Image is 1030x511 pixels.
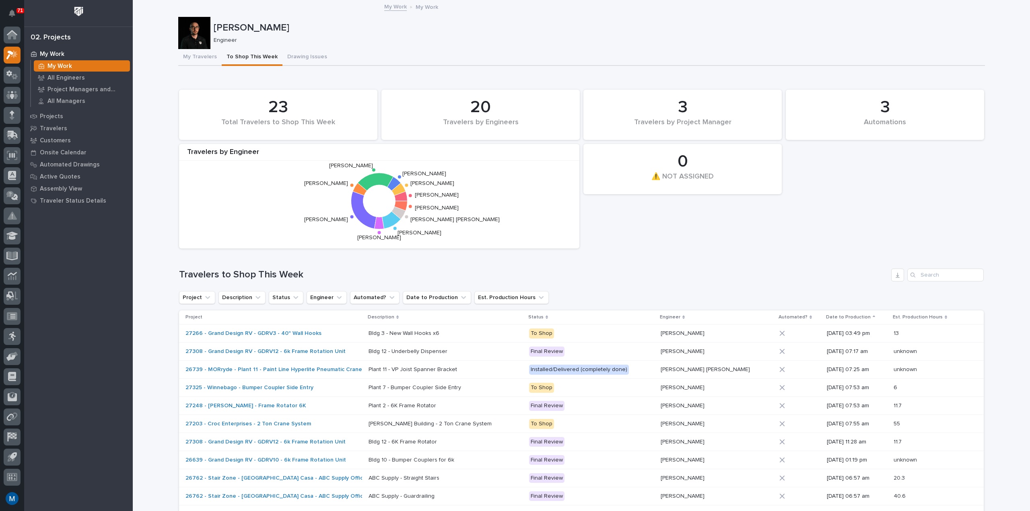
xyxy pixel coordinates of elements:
[179,361,984,379] tr: 26739 - MORryde - Plant 11 - Paint Line Hyperlite Pneumatic Crane Plant 11 - VP Joist Spanner Bra...
[398,230,441,236] text: [PERSON_NAME]
[40,51,64,58] p: My Work
[47,74,85,82] p: All Engineers
[47,86,127,93] p: Project Managers and Engineers
[529,473,564,483] div: Final Review
[179,324,984,343] tr: 27266 - Grand Design RV - GDRV3 - 40" Wall Hooks Bldg 3 - New Wall Hooks x6Bldg 3 - New Wall Hook...
[529,383,554,393] div: To Shop
[350,291,400,304] button: Automated?
[529,437,564,447] div: Final Review
[185,384,313,391] a: 27325 - Winnebago - Bumper Coupler Side Entry
[661,473,706,482] p: [PERSON_NAME]
[597,152,768,172] div: 0
[661,455,706,464] p: [PERSON_NAME]
[369,328,441,337] p: Bldg 3 - New Wall Hooks x6
[31,72,133,83] a: All Engineers
[357,235,401,240] text: [PERSON_NAME]
[179,379,984,397] tr: 27325 - Winnebago - Bumper Coupler Side Entry Plant 7 - Bumper Coupler Side EntryPlant 7 - Bumper...
[661,383,706,391] p: [PERSON_NAME]
[410,181,454,186] text: [PERSON_NAME]
[185,313,202,322] p: Project
[214,37,978,44] p: Engineer
[827,402,887,409] p: [DATE] 07:53 am
[827,457,887,464] p: [DATE] 01:19 pm
[40,185,82,193] p: Assembly View
[384,2,407,11] a: My Work
[185,348,346,355] a: 27308 - Grand Design RV - GDRV12 - 6k Frame Rotation Unit
[222,49,282,66] button: To Shop This Week
[529,419,554,429] div: To Shop
[661,437,706,445] p: [PERSON_NAME]
[410,217,500,222] text: [PERSON_NAME] [PERSON_NAME]
[178,49,222,66] button: My Travelers
[40,149,87,156] p: Onsite Calendar
[660,313,680,322] p: Engineer
[395,97,566,117] div: 20
[24,48,133,60] a: My Work
[894,383,899,391] p: 6
[528,313,544,322] p: Status
[661,419,706,427] p: [PERSON_NAME]
[779,313,808,322] p: Automated?
[894,347,919,355] p: unknown
[24,110,133,122] a: Projects
[179,291,215,304] button: Project
[40,113,63,120] p: Projects
[24,146,133,158] a: Onsite Calendar
[403,291,471,304] button: Date to Production
[24,183,133,195] a: Assembly View
[827,384,887,391] p: [DATE] 07:53 am
[369,383,463,391] p: Plant 7 - Bumper Coupler Side Entry
[179,469,984,487] tr: 26762 - Stair Zone - [GEOGRAPHIC_DATA] Casa - ABC Supply Office ABC Supply - Straight StairsABC S...
[529,491,564,501] div: Final Review
[40,161,100,168] p: Automated Drawings
[179,269,888,281] h1: Travelers to Shop This Week
[179,433,984,451] tr: 27308 - Grand Design RV - GDRV12 - 6k Frame Rotation Unit Bldg 12 - 6K Frame RotatorBldg 12 - 6K ...
[893,313,943,322] p: Est. Production Hours
[369,365,459,373] p: Plant 11 - VP Joist Spanner Bracket
[799,118,970,135] div: Automations
[4,490,21,507] button: users-avatar
[179,415,984,433] tr: 27203 - Croc Enterprises - 2 Ton Crane System [PERSON_NAME] Building - 2 Ton Crane System[PERSON_...
[40,197,106,205] p: Traveler Status Details
[894,328,900,337] p: 13
[31,33,71,42] div: 02. Projects
[827,366,887,373] p: [DATE] 07:25 am
[179,397,984,415] tr: 27248 - [PERSON_NAME] - Frame Rotator 6K Plant 2 - 6K Frame RotatorPlant 2 - 6K Frame Rotator Fin...
[185,439,346,445] a: 27308 - Grand Design RV - GDRV12 - 6k Frame Rotation Unit
[329,163,373,169] text: [PERSON_NAME]
[368,313,394,322] p: Description
[269,291,303,304] button: Status
[894,473,906,482] p: 20.3
[597,172,768,189] div: ⚠️ NOT ASSIGNED
[415,205,459,211] text: [PERSON_NAME]
[282,49,332,66] button: Drawing Issues
[395,118,566,135] div: Travelers by Engineers
[799,97,970,117] div: 3
[894,455,919,464] p: unknown
[40,173,80,181] p: Active Quotes
[24,122,133,134] a: Travelers
[415,193,459,198] text: [PERSON_NAME]
[827,493,887,500] p: [DATE] 06:57 am
[24,195,133,207] a: Traveler Status Details
[907,269,984,281] input: Search
[185,457,346,464] a: 26639 - Grand Design RV - GDRV10 - 6k Frame Rotation Unit
[661,401,706,409] p: [PERSON_NAME]
[369,419,493,427] p: [PERSON_NAME] Building - 2 Ton Crane System
[193,97,364,117] div: 23
[369,491,436,500] p: ABC Supply - Guardrailing
[827,348,887,355] p: [DATE] 07:17 am
[185,366,362,373] a: 26739 - MORryde - Plant 11 - Paint Line Hyperlite Pneumatic Crane
[369,347,449,355] p: Bldg 12 - Underbelly Dispenser
[185,475,367,482] a: 26762 - Stair Zone - [GEOGRAPHIC_DATA] Casa - ABC Supply Office
[193,118,364,135] div: Total Travelers to Shop This Week
[185,421,311,427] a: 27203 - Croc Enterprises - 2 Ton Crane System
[369,473,441,482] p: ABC Supply - Straight Stairs
[474,291,549,304] button: Est. Production Hours
[40,137,71,144] p: Customers
[529,401,564,411] div: Final Review
[529,365,629,375] div: Installed/Delivered (completely done)
[529,328,554,339] div: To Shop
[529,455,564,465] div: Final Review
